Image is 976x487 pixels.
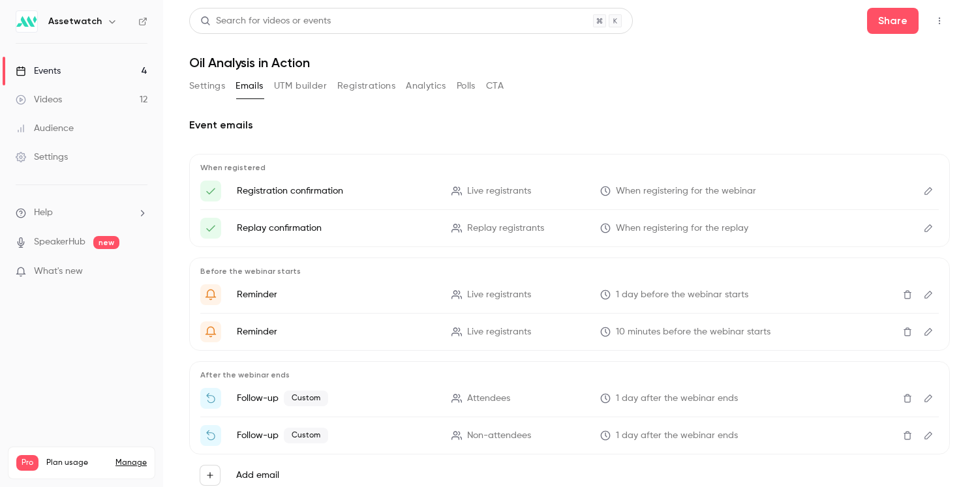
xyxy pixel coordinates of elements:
[237,391,436,406] p: Follow-up
[200,162,939,173] p: When registered
[237,325,436,338] p: Reminder
[132,266,147,278] iframe: Noticeable Trigger
[467,429,531,443] span: Non-attendees
[897,388,918,409] button: Delete
[189,117,950,133] h2: Event emails
[467,184,531,198] span: Live registrants
[918,181,939,201] button: Edit
[189,55,950,70] h1: Oil Analysis in Action
[236,76,263,96] button: Emails
[16,206,147,220] li: help-dropdown-opener
[16,455,38,471] span: Pro
[274,76,327,96] button: UTM builder
[16,122,74,135] div: Audience
[616,392,738,406] span: 1 day after the webinar ends
[918,218,939,239] button: Edit
[200,266,939,276] p: Before the webinar starts
[34,235,85,249] a: SpeakerHub
[237,428,436,443] p: Follow-up
[918,284,939,305] button: Edit
[48,15,102,28] h6: Assetwatch
[200,284,939,305] li: Get Ready for '{{ event_name }}' tomorrow!
[616,429,738,443] span: 1 day after the webinar ends
[467,288,531,302] span: Live registrants
[189,76,225,96] button: Settings
[467,222,544,235] span: Replay registrants
[34,265,83,278] span: What's new
[237,222,436,235] p: Replay confirmation
[200,218,939,239] li: Here's your access link to {{ event_name }}!
[200,370,939,380] p: After the webinar ends
[616,184,756,198] span: When registering for the webinar
[897,284,918,305] button: Delete
[93,236,119,249] span: new
[237,184,436,198] p: Registration confirmation
[897,321,918,342] button: Delete
[918,425,939,446] button: Edit
[16,65,61,78] div: Events
[467,392,510,406] span: Attendees
[46,458,108,468] span: Plan usage
[16,93,62,106] div: Videos
[16,11,37,32] img: Assetwatch
[918,321,939,342] button: Edit
[200,425,939,446] li: Watch the replay of {{ event_name }}
[236,469,279,482] label: Add email
[284,391,328,406] span: Custom
[616,222,748,235] span: When registering for the replay
[200,181,939,201] li: Here's your access link to {{ event_name }}!
[486,76,504,96] button: CTA
[16,151,68,164] div: Settings
[200,14,331,28] div: Search for videos or events
[457,76,476,96] button: Polls
[337,76,395,96] button: Registrations
[867,8,919,34] button: Share
[284,428,328,443] span: Custom
[237,288,436,301] p: Reminder
[616,288,748,302] span: 1 day before the webinar starts
[200,321,939,342] li: {{ event_name }} is about to go live
[115,458,147,468] a: Manage
[406,76,446,96] button: Analytics
[918,388,939,409] button: Edit
[200,388,939,409] li: Thanks for attending {{ event_name }}
[467,325,531,339] span: Live registrants
[616,325,770,339] span: 10 minutes before the webinar starts
[897,425,918,446] button: Delete
[34,206,53,220] span: Help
